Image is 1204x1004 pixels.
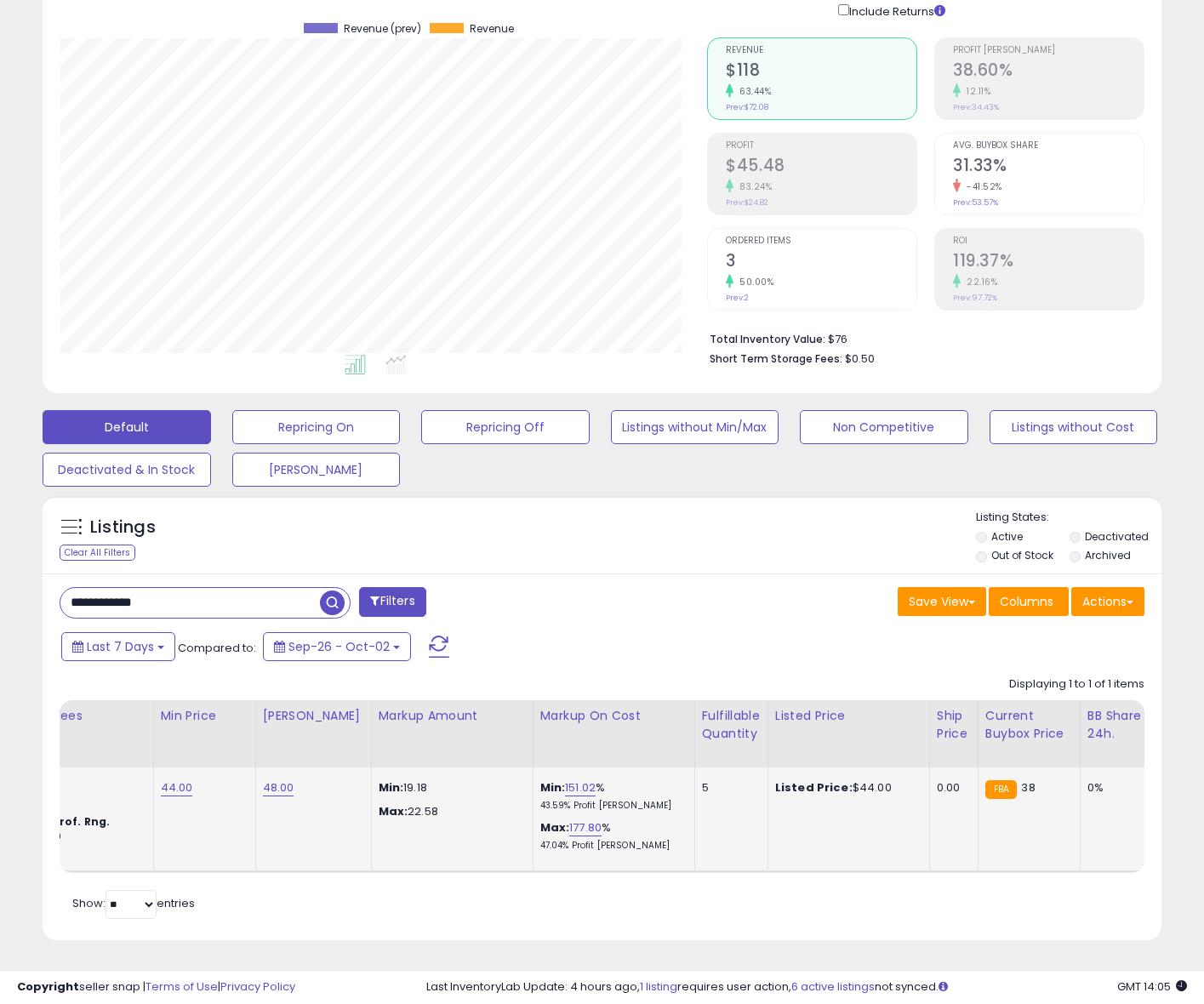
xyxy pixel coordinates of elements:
label: Out of Stock [991,548,1053,562]
b: Max: [540,819,570,836]
button: Default [43,410,211,444]
button: Repricing Off [421,410,590,444]
div: Clear All Filters [60,545,135,561]
b: Total Inventory Value: [710,332,825,346]
span: Compared to: [178,640,256,656]
div: 0% [1087,780,1144,796]
div: Include Returns [825,1,966,20]
p: 19.18 [379,780,520,796]
strong: Max: [379,803,408,819]
span: $0.50 [845,351,875,367]
span: Sep-26 - Oct-02 [288,638,390,655]
small: -41.52% [961,180,1002,193]
span: Revenue (prev) [344,23,421,35]
h2: $45.48 [726,156,916,179]
div: seller snap | | [17,979,295,995]
button: Sep-26 - Oct-02 [263,632,411,661]
div: Current Buybox Price [985,707,1073,743]
span: 38 [1021,779,1035,796]
li: $76 [710,328,1132,348]
small: 50.00% [733,276,773,288]
small: Prev: $72.08 [726,102,768,112]
button: Last 7 Days [61,632,175,661]
p: Listing States: [976,510,1161,526]
small: 83.24% [733,180,772,193]
div: % [540,780,682,812]
a: Terms of Use [146,978,218,995]
small: 22.16% [961,276,997,288]
small: 12.11% [961,85,990,98]
b: Short Term Storage Fees: [710,351,842,366]
div: [PERSON_NAME] [263,707,364,725]
div: Ship Price [937,707,971,743]
p: 43.59% Profit [PERSON_NAME] [540,800,682,812]
button: Listings without Min/Max [611,410,779,444]
a: 44.00 [161,779,193,796]
a: 48.00 [263,779,294,796]
span: Revenue [470,23,514,35]
h2: 3 [726,251,916,274]
a: 151.02 [565,779,596,796]
div: % [540,820,682,852]
span: Profit [PERSON_NAME] [953,46,1144,55]
b: Listed Price: [775,779,853,796]
span: Show: entries [72,895,195,911]
div: Listed Price [775,707,922,725]
label: Active [991,529,1023,544]
p: 47.04% Profit [PERSON_NAME] [540,840,682,852]
label: Archived [1085,548,1131,562]
h2: 38.60% [953,60,1144,83]
small: Prev: $24.82 [726,197,768,208]
small: Prev: 97.72% [953,293,997,303]
a: 1 listing [640,978,677,995]
b: Min: [540,779,566,796]
div: Markup Amount [379,707,526,725]
a: 6 active listings [791,978,875,995]
a: 177.80 [569,819,602,836]
button: Actions [1071,587,1144,616]
button: Non Competitive [800,410,968,444]
div: Last InventoryLab Update: 4 hours ago, requires user action, not synced. [426,979,1187,995]
button: Save View [898,587,986,616]
small: Prev: 2 [726,293,749,303]
div: 0.00 [937,780,965,796]
span: Revenue [726,46,916,55]
small: Prev: 53.57% [953,197,998,208]
span: Ordered Items [726,237,916,246]
strong: Min: [379,779,404,796]
span: ROI [953,237,1144,246]
small: Prev: 34.43% [953,102,999,112]
div: 5 [702,780,755,796]
a: Privacy Policy [220,978,295,995]
th: The percentage added to the cost of goods (COGS) that forms the calculator for Min & Max prices. [533,700,694,767]
div: $44.00 [775,780,916,796]
button: Repricing On [232,410,401,444]
h5: Listings [90,516,156,539]
div: Displaying 1 to 1 of 1 items [1009,676,1144,693]
div: BB Share 24h. [1087,707,1150,743]
button: Listings without Cost [990,410,1158,444]
button: Filters [359,587,425,617]
button: Columns [989,587,1069,616]
span: Avg. Buybox Share [953,141,1144,151]
label: Deactivated [1085,529,1149,544]
p: 22.58 [379,804,520,819]
div: Markup on Cost [540,707,688,725]
strong: Copyright [17,978,79,995]
div: Min Price [161,707,248,725]
small: 63.44% [733,85,771,98]
h2: 119.37% [953,251,1144,274]
h2: $118 [726,60,916,83]
div: Fulfillable Quantity [702,707,761,743]
small: FBA [985,780,1017,799]
button: Deactivated & In Stock [43,453,211,487]
h2: 31.33% [953,156,1144,179]
span: Profit [726,141,916,151]
span: Columns [1000,593,1053,610]
button: [PERSON_NAME] [232,453,401,487]
span: 2025-10-10 14:05 GMT [1117,978,1187,995]
span: Last 7 Days [87,638,154,655]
